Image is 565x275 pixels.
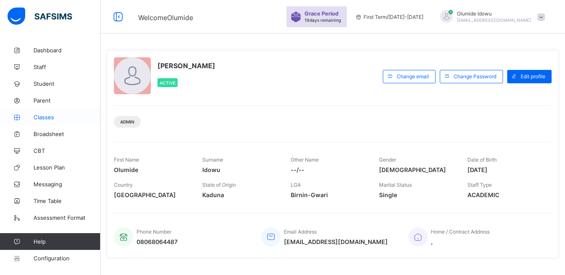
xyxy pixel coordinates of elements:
[137,238,178,245] span: 08068064487
[467,166,543,173] span: [DATE]
[34,114,101,121] span: Classes
[114,191,190,198] span: [GEOGRAPHIC_DATA]
[34,214,101,221] span: Assessment Format
[160,80,175,85] span: Active
[202,166,278,173] span: Idowu
[34,255,100,262] span: Configuration
[431,229,490,235] span: Home / Contract Address
[379,182,412,188] span: Marital Status
[379,191,455,198] span: Single
[291,166,366,173] span: --/--
[457,10,531,17] span: Olumide Idowu
[304,18,341,23] span: 19 days remaining
[114,182,133,188] span: Country
[137,229,171,235] span: Phone Number
[114,166,190,173] span: Olumide
[379,157,396,163] span: Gender
[34,238,100,245] span: Help
[34,164,101,171] span: Lesson Plan
[431,238,490,245] span: ,
[157,62,215,70] span: [PERSON_NAME]
[8,8,72,25] img: safsims
[467,191,543,198] span: ACADEMIC
[457,18,531,23] span: [EMAIL_ADDRESS][DOMAIN_NAME]
[34,198,101,204] span: Time Table
[34,64,101,70] span: Staff
[291,12,301,22] img: sticker-purple.71386a28dfed39d6af7621340158ba97.svg
[304,10,338,17] span: Grace Period
[202,182,236,188] span: State of Origin
[397,73,429,80] span: Change email
[432,10,549,24] div: OlumideIdowu
[34,80,101,87] span: Student
[138,13,193,22] span: Welcome Olumide
[521,73,545,80] span: Edit profile
[284,238,388,245] span: [EMAIL_ADDRESS][DOMAIN_NAME]
[34,97,101,104] span: Parent
[34,131,101,137] span: Broadsheet
[291,182,301,188] span: LGA
[355,14,423,20] span: session/term information
[467,157,497,163] span: Date of Birth
[454,73,496,80] span: Change Password
[284,229,317,235] span: Email Address
[467,182,492,188] span: Staff Type
[114,157,139,163] span: First Name
[291,157,319,163] span: Other Name
[34,47,101,54] span: Dashboard
[120,119,134,124] span: Admin
[379,166,455,173] span: [DEMOGRAPHIC_DATA]
[34,181,101,188] span: Messaging
[291,191,366,198] span: Birnin-Gwari
[202,191,278,198] span: Kaduna
[34,147,101,154] span: CBT
[202,157,223,163] span: Surname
